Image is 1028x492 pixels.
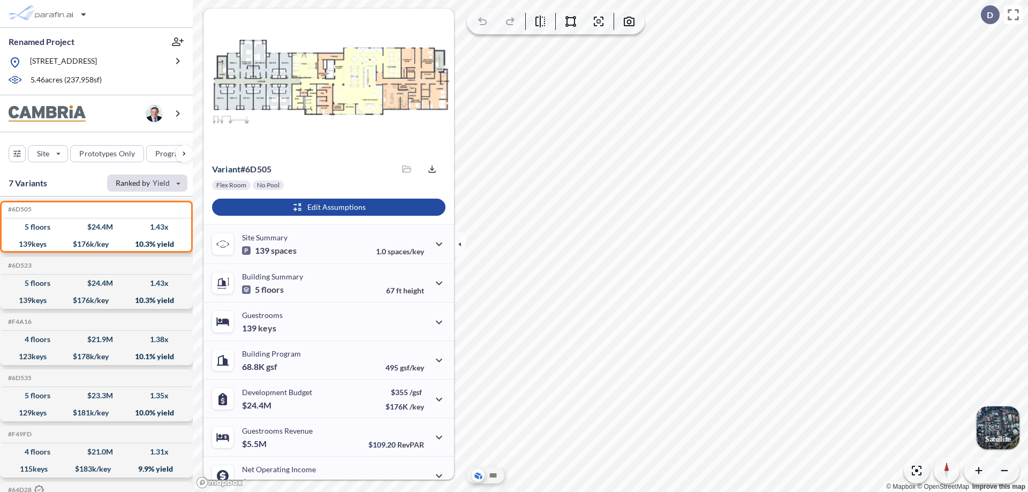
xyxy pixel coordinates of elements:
[487,469,500,482] button: Site Plan
[242,477,268,488] p: $2.5M
[28,145,68,162] button: Site
[242,388,312,397] p: Development Budget
[472,469,485,482] button: Aerial View
[31,74,102,86] p: 5.46 acres ( 237,958 sf)
[6,374,32,382] h5: Click to copy the code
[385,363,424,372] p: 495
[242,245,297,256] p: 139
[385,388,424,397] p: $355
[258,323,276,334] span: keys
[410,388,422,397] span: /gsf
[977,406,1019,449] button: Switcher ImageSatellite
[6,430,32,438] h5: Click to copy the code
[985,435,1011,443] p: Satellite
[257,181,279,190] p: No Pool
[242,465,316,474] p: Net Operating Income
[155,148,185,159] p: Program
[242,426,313,435] p: Guestrooms Revenue
[242,323,276,334] p: 139
[79,148,135,159] p: Prototypes Only
[212,164,271,175] p: # 6d505
[212,164,240,174] span: Variant
[410,402,424,411] span: /key
[216,181,246,190] p: Flex Room
[9,177,48,190] p: 7 Variants
[376,247,424,256] p: 1.0
[242,400,273,411] p: $24.4M
[107,175,187,192] button: Ranked by Yield
[242,361,277,372] p: 68.8K
[386,286,424,295] p: 67
[987,10,993,20] p: D
[242,311,283,320] p: Guestrooms
[368,440,424,449] p: $109.20
[242,438,268,449] p: $5.5M
[400,363,424,372] span: gsf/key
[385,402,424,411] p: $176K
[886,483,916,490] a: Mapbox
[403,286,424,295] span: height
[212,199,445,216] button: Edit Assumptions
[400,479,424,488] span: margin
[307,202,366,213] p: Edit Assumptions
[146,105,163,122] img: user logo
[397,440,424,449] span: RevPAR
[242,284,284,295] p: 5
[261,284,284,295] span: floors
[917,483,969,490] a: OpenStreetMap
[6,206,32,213] h5: Click to copy the code
[388,247,424,256] span: spaces/key
[9,36,74,48] p: Renamed Project
[70,145,144,162] button: Prototypes Only
[6,318,32,326] h5: Click to copy the code
[242,349,301,358] p: Building Program
[396,286,402,295] span: ft
[9,105,86,122] img: BrandImage
[242,272,303,281] p: Building Summary
[242,233,288,242] p: Site Summary
[6,262,32,269] h5: Click to copy the code
[972,483,1025,490] a: Improve this map
[196,476,243,489] a: Mapbox homepage
[146,145,204,162] button: Program
[977,406,1019,449] img: Switcher Image
[266,361,277,372] span: gsf
[30,56,97,69] p: [STREET_ADDRESS]
[379,479,424,488] p: 45.0%
[271,245,297,256] span: spaces
[37,148,49,159] p: Site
